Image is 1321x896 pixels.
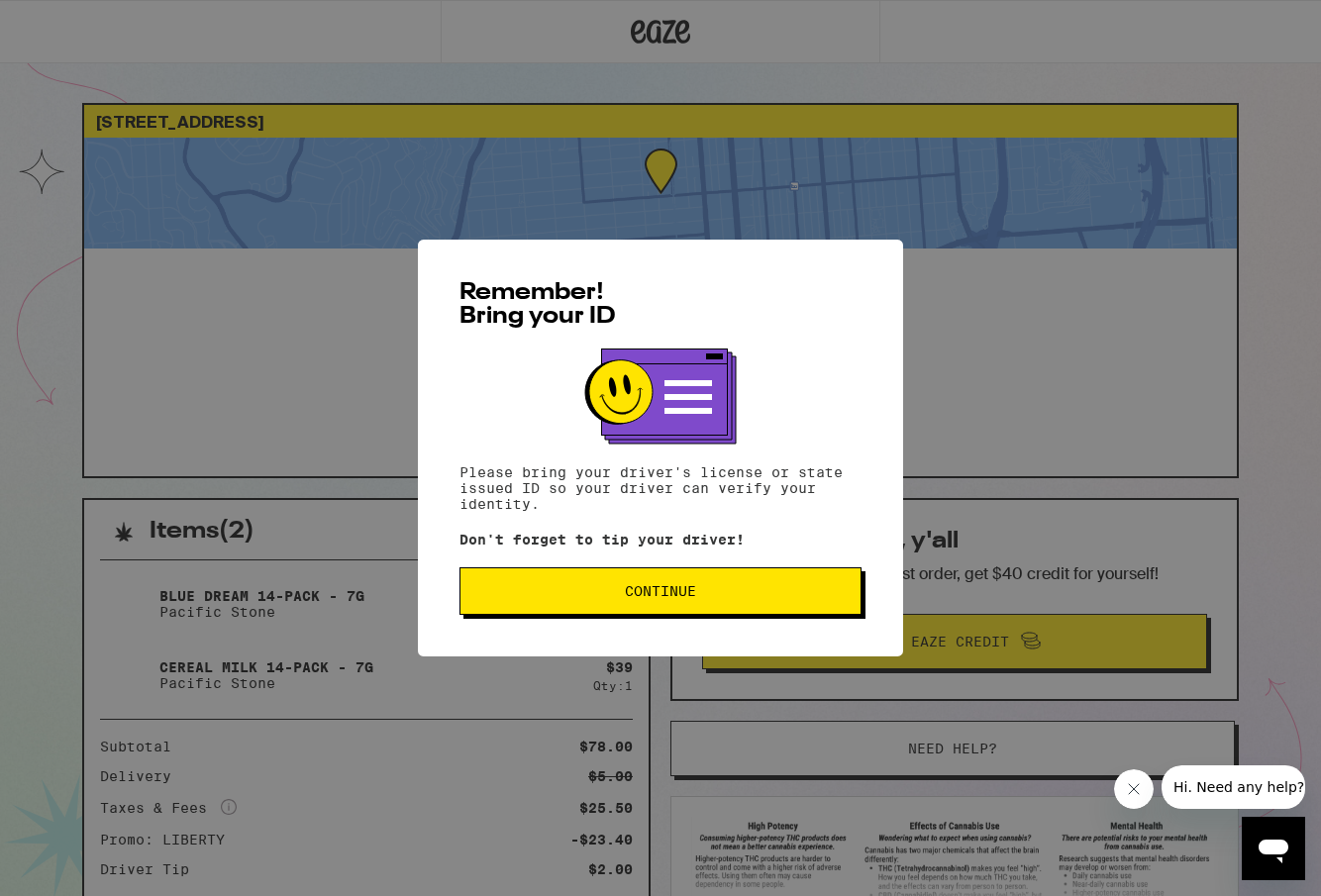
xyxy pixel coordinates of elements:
button: Continue [459,567,862,615]
p: Don't forget to tip your driver! [459,532,862,548]
span: Continue [625,584,696,598]
p: Please bring your driver's license or state issued ID so your driver can verify your identity. [459,464,862,512]
span: Remember! Bring your ID [459,281,616,329]
iframe: Button to launch messaging window [1242,817,1305,880]
iframe: Message from company [1162,765,1305,809]
iframe: Close message [1114,769,1154,809]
